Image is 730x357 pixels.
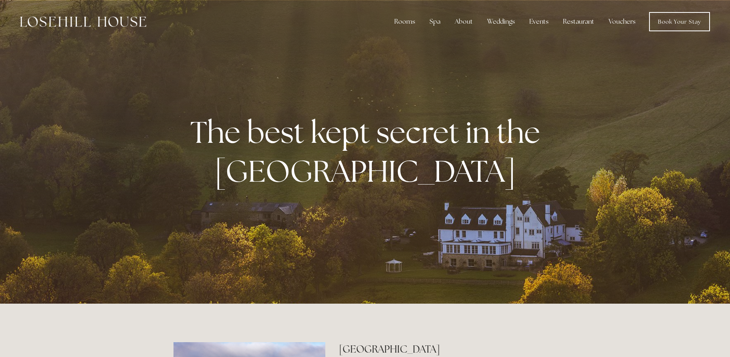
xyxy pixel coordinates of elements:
[649,12,710,31] a: Book Your Stay
[388,14,421,30] div: Rooms
[602,14,642,30] a: Vouchers
[20,16,146,27] img: Losehill House
[339,342,557,356] h2: [GEOGRAPHIC_DATA]
[481,14,521,30] div: Weddings
[423,14,447,30] div: Spa
[448,14,479,30] div: About
[557,14,601,30] div: Restaurant
[523,14,555,30] div: Events
[190,112,546,191] strong: The best kept secret in the [GEOGRAPHIC_DATA]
